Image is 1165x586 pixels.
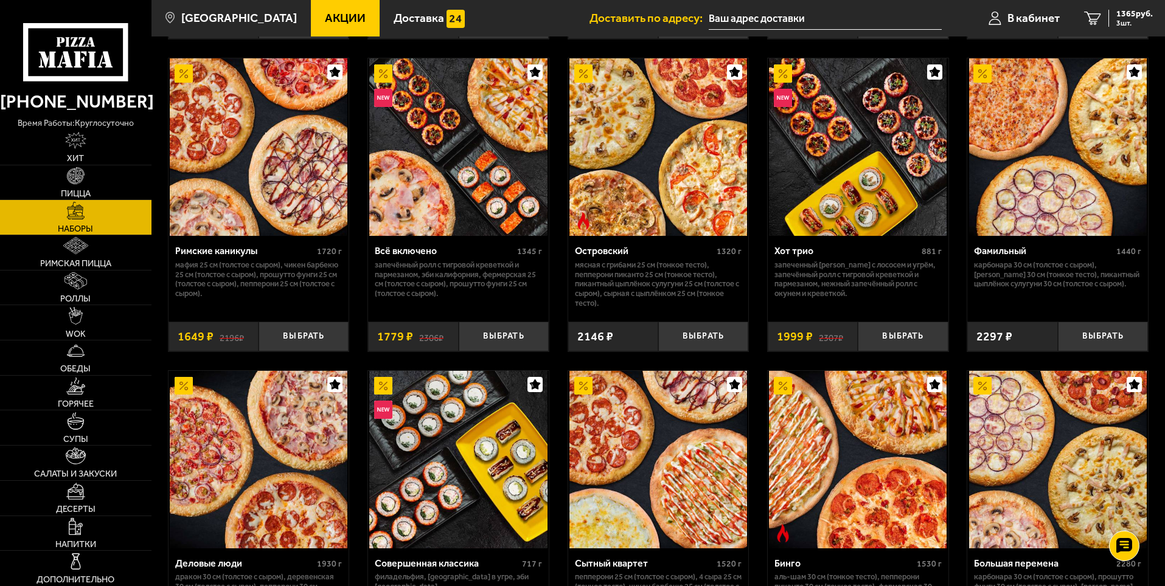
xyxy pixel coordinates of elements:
s: 2196 ₽ [220,331,244,343]
span: 1930 г [317,559,342,569]
span: Хит [67,154,84,162]
span: [GEOGRAPHIC_DATA] [181,12,297,24]
div: Деловые люди [175,557,315,569]
a: АкционныйНовинкаВсё включено [368,58,549,236]
a: АкционныйНовинкаХот трио [768,58,948,236]
span: Наборы [58,224,93,233]
img: Акционный [774,377,792,395]
img: Римские каникулы [170,58,347,236]
button: Выбрать [658,322,748,351]
a: АкционныйДеловые люди [169,371,349,548]
p: Мафия 25 см (толстое с сыром), Чикен Барбекю 25 см (толстое с сыром), Прошутто Фунги 25 см (толст... [175,260,343,299]
span: spb Петергофское шоссе 7 [709,7,942,30]
span: Акции [325,12,366,24]
img: Большая перемена [969,371,1147,548]
p: Мясная с грибами 25 см (тонкое тесто), Пепперони Пиканто 25 см (тонкое тесто), Пикантный цыплёнок... [575,260,742,309]
s: 2306 ₽ [419,331,443,343]
span: 3 шт. [1116,19,1153,27]
img: Всё включено [369,58,547,236]
span: 717 г [522,559,542,569]
span: 1530 г [917,559,942,569]
a: АкционныйФамильный [967,58,1148,236]
span: 1779 ₽ [377,331,413,343]
div: Совершенная классика [375,557,519,569]
span: Супы [63,435,88,443]
a: АкционныйРимские каникулы [169,58,349,236]
span: Обеды [60,364,91,373]
div: Хот трио [774,245,919,257]
input: Ваш адрес доставки [709,7,942,30]
a: АкционныйСытный квартет [568,371,749,548]
div: Сытный квартет [575,557,714,569]
div: Островский [575,245,714,257]
span: Роллы [60,294,91,303]
span: Доставить по адресу: [589,12,709,24]
span: 1345 г [517,246,542,257]
span: 2297 ₽ [976,331,1012,343]
s: 2307 ₽ [819,331,843,343]
span: Горячее [58,399,94,408]
img: Острое блюдо [574,212,593,230]
span: Салаты и закуски [34,469,117,478]
div: Всё включено [375,245,514,257]
span: 1649 ₽ [178,331,214,343]
img: Акционный [374,64,392,83]
img: Новинка [374,401,392,419]
a: АкционныйБольшая перемена [967,371,1148,548]
span: Напитки [55,540,96,548]
img: Акционный [774,64,792,83]
span: 1440 г [1116,246,1141,257]
img: Акционный [574,64,593,83]
div: Фамильный [974,245,1113,257]
img: Фамильный [969,58,1147,236]
img: Островский [569,58,747,236]
img: Новинка [774,89,792,107]
a: АкционныйОстрое блюдоОстровский [568,58,749,236]
span: 881 г [922,246,942,257]
div: Римские каникулы [175,245,315,257]
button: Выбрать [259,322,349,351]
a: АкционныйНовинкаСовершенная классика [368,371,549,548]
img: Совершенная классика [369,371,547,548]
span: WOK [66,329,86,338]
span: Дополнительно [37,575,114,584]
img: Акционный [175,377,193,395]
button: Выбрать [1058,322,1148,351]
p: Запеченный [PERSON_NAME] с лососем и угрём, Запечённый ролл с тигровой креветкой и пармезаном, Не... [774,260,942,299]
img: Новинка [374,89,392,107]
span: 1365 руб. [1116,10,1153,18]
button: Выбрать [459,322,549,351]
img: Деловые люди [170,371,347,548]
img: Акционный [574,377,593,395]
span: Десерты [56,505,96,513]
span: 1520 г [717,559,742,569]
span: 1999 ₽ [777,331,813,343]
span: В кабинет [1007,12,1060,24]
img: Хот трио [769,58,947,236]
div: Большая перемена [974,557,1113,569]
a: АкционныйОстрое блюдоБинго [768,371,948,548]
img: Акционный [973,377,992,395]
p: Карбонара 30 см (толстое с сыром), [PERSON_NAME] 30 см (тонкое тесто), Пикантный цыплёнок сулугун... [974,260,1141,289]
span: Римская пицца [40,259,111,267]
img: Бинго [769,371,947,548]
div: Бинго [774,557,914,569]
img: 15daf4d41897b9f0e9f617042186c801.svg [447,10,465,28]
span: 1720 г [317,246,342,257]
span: 2146 ₽ [577,331,613,343]
img: Акционный [175,64,193,83]
img: Акционный [374,377,392,395]
button: Выбрать [858,322,948,351]
p: Запечённый ролл с тигровой креветкой и пармезаном, Эби Калифорния, Фермерская 25 см (толстое с сы... [375,260,542,299]
img: Сытный квартет [569,371,747,548]
img: Акционный [973,64,992,83]
span: 1320 г [717,246,742,257]
img: Острое блюдо [774,524,792,542]
span: Пицца [61,189,91,198]
span: Доставка [394,12,444,24]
